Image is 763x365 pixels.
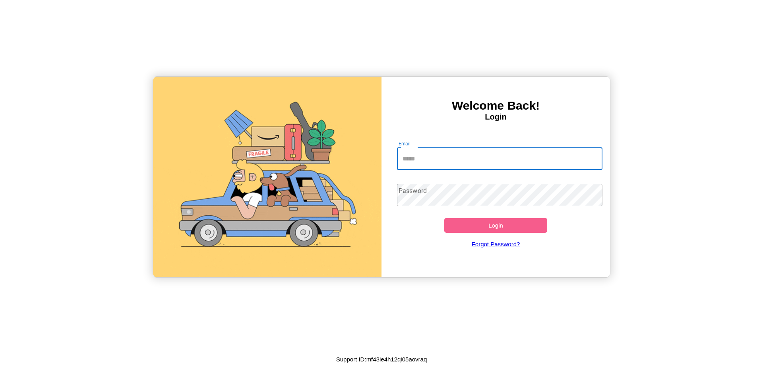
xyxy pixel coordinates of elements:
h3: Welcome Back! [381,99,610,112]
a: Forgot Password? [393,233,599,255]
button: Login [444,218,547,233]
img: gif [153,77,381,277]
label: Email [399,140,411,147]
h4: Login [381,112,610,122]
p: Support ID: mf43ie4h12qi05aovraq [336,354,427,365]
